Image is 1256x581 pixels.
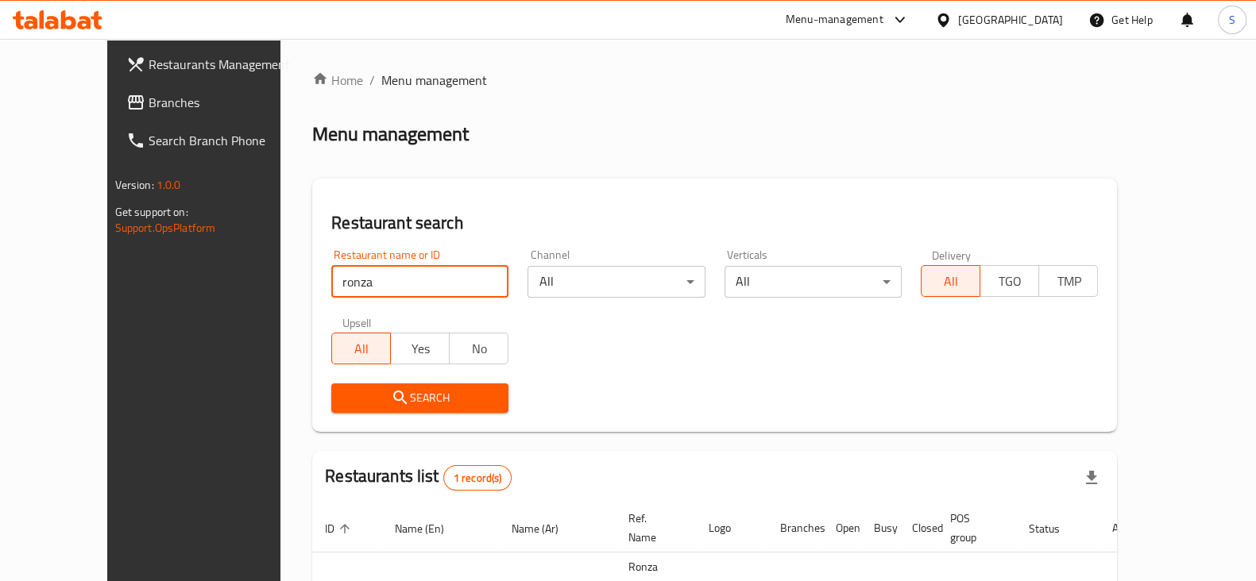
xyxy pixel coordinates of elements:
[512,519,579,538] span: Name (Ar)
[1072,459,1111,497] div: Export file
[390,333,450,364] button: Yes
[928,270,974,293] span: All
[114,121,317,160] a: Search Branch Phone
[331,333,391,364] button: All
[149,55,304,74] span: Restaurants Management
[331,211,1098,235] h2: Restaurant search
[1045,270,1092,293] span: TMP
[823,504,861,552] th: Open
[628,509,677,547] span: Ref. Name
[958,11,1063,29] div: [GEOGRAPHIC_DATA]
[987,270,1033,293] span: TGO
[312,71,1117,90] nav: breadcrumb
[1229,11,1235,29] span: S
[115,202,188,222] span: Get support on:
[149,131,304,150] span: Search Branch Phone
[149,93,304,112] span: Branches
[312,71,363,90] a: Home
[725,266,902,298] div: All
[1038,265,1098,297] button: TMP
[369,71,375,90] li: /
[528,266,705,298] div: All
[395,519,465,538] span: Name (En)
[115,175,154,195] span: Version:
[449,333,508,364] button: No
[325,464,512,491] h2: Restaurants list
[344,388,496,408] span: Search
[456,337,502,360] span: No
[114,83,317,121] a: Branches
[114,45,317,83] a: Restaurants Management
[338,337,385,360] span: All
[381,71,487,90] span: Menu management
[1029,519,1080,538] span: Status
[921,265,980,297] button: All
[325,519,355,538] span: ID
[331,383,508,413] button: Search
[696,504,767,552] th: Logo
[331,266,508,298] input: Search for restaurant name or ID..
[861,504,899,552] th: Busy
[980,265,1039,297] button: TGO
[115,217,216,238] a: Support.OpsPlatform
[950,509,997,547] span: POS group
[342,317,372,328] label: Upsell
[157,175,181,195] span: 1.0.0
[767,504,823,552] th: Branches
[1099,504,1154,552] th: Action
[397,337,443,360] span: Yes
[443,465,512,491] div: Total records count
[312,121,469,147] h2: Menu management
[444,471,512,486] span: 1 record(s)
[932,249,972,260] label: Delivery
[899,504,937,552] th: Closed
[786,10,883,29] div: Menu-management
